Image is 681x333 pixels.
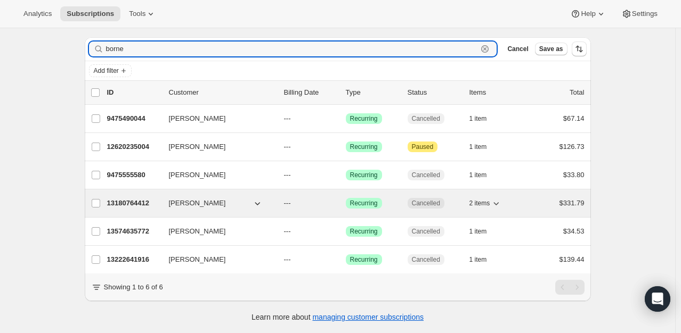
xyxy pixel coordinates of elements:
span: Settings [632,10,658,18]
p: 9475490044 [107,113,160,124]
span: Recurring [350,171,378,179]
span: 1 item [469,143,487,151]
span: --- [284,227,291,235]
button: Cancel [503,43,532,55]
span: $67.14 [563,114,585,122]
button: Settings [615,6,664,21]
span: Analytics [23,10,52,18]
span: 1 item [469,114,487,123]
button: [PERSON_NAME] [163,138,269,155]
span: Recurring [350,143,378,151]
span: $331.79 [560,199,585,207]
button: 1 item [469,168,499,182]
p: Status [408,87,461,98]
span: Cancelled [412,255,440,264]
span: 2 items [469,199,490,207]
span: Recurring [350,199,378,207]
span: [PERSON_NAME] [169,226,226,237]
span: --- [284,199,291,207]
span: $126.73 [560,143,585,151]
nav: Pagination [555,280,585,295]
div: 12620235004[PERSON_NAME]---SuccessRecurringAttentionPaused1 item$126.73 [107,139,585,154]
p: Learn more about [252,312,424,322]
p: ID [107,87,160,98]
span: --- [284,171,291,179]
span: Cancel [507,45,528,53]
button: Clear [480,44,490,54]
button: Tools [123,6,163,21]
button: [PERSON_NAME] [163,223,269,240]
button: Analytics [17,6,58,21]
button: [PERSON_NAME] [163,195,269,212]
button: Help [564,6,612,21]
span: Recurring [350,227,378,236]
span: [PERSON_NAME] [169,113,226,124]
span: 1 item [469,255,487,264]
span: $34.53 [563,227,585,235]
span: --- [284,143,291,151]
div: IDCustomerBilling DateTypeStatusItemsTotal [107,87,585,98]
button: Save as [535,43,567,55]
span: [PERSON_NAME] [169,141,226,152]
div: Open Intercom Messenger [645,286,670,312]
button: 1 item [469,252,499,267]
span: Paused [412,143,434,151]
p: Showing 1 to 6 of 6 [104,282,163,293]
div: 9475555580[PERSON_NAME]---SuccessRecurringCancelled1 item$33.80 [107,168,585,182]
div: 13222641916[PERSON_NAME]---SuccessRecurringCancelled1 item$139.44 [107,252,585,267]
button: 1 item [469,224,499,239]
span: Recurring [350,114,378,123]
button: 1 item [469,139,499,154]
button: [PERSON_NAME] [163,166,269,184]
div: Items [469,87,523,98]
p: Total [570,87,584,98]
span: Cancelled [412,227,440,236]
div: 13574635772[PERSON_NAME]---SuccessRecurringCancelled1 item$34.53 [107,224,585,239]
span: Cancelled [412,199,440,207]
a: managing customer subscriptions [312,313,424,321]
div: 13180764412[PERSON_NAME]---SuccessRecurringCancelled2 items$331.79 [107,196,585,211]
span: --- [284,114,291,122]
span: Help [581,10,595,18]
p: 13222641916 [107,254,160,265]
span: Tools [129,10,145,18]
span: 1 item [469,171,487,179]
span: 1 item [469,227,487,236]
span: Recurring [350,255,378,264]
span: Subscriptions [67,10,114,18]
span: $139.44 [560,255,585,263]
span: --- [284,255,291,263]
button: [PERSON_NAME] [163,251,269,268]
span: $33.80 [563,171,585,179]
p: Customer [169,87,275,98]
button: 1 item [469,111,499,126]
button: Sort the results [572,41,587,56]
p: Billing Date [284,87,337,98]
span: [PERSON_NAME] [169,170,226,180]
span: [PERSON_NAME] [169,254,226,265]
p: 13180764412 [107,198,160,209]
span: [PERSON_NAME] [169,198,226,209]
span: Cancelled [412,114,440,123]
button: 2 items [469,196,502,211]
input: Filter subscribers [106,41,478,56]
button: [PERSON_NAME] [163,110,269,127]
p: 9475555580 [107,170,160,180]
p: 12620235004 [107,141,160,152]
p: 13574635772 [107,226,160,237]
button: Add filter [89,64,132,77]
span: Cancelled [412,171,440,179]
div: 9475490044[PERSON_NAME]---SuccessRecurringCancelled1 item$67.14 [107,111,585,126]
span: Add filter [94,66,119,75]
span: Save as [539,45,563,53]
div: Type [346,87,399,98]
button: Subscriptions [60,6,120,21]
